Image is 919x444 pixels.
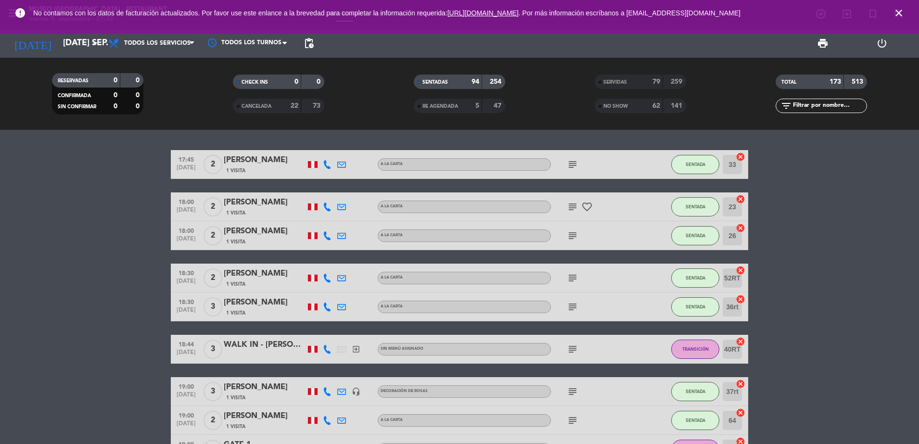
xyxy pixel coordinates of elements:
i: subject [567,201,578,213]
button: SENTADA [671,382,719,401]
span: SENTADA [686,389,705,394]
span: 19:00 [174,381,198,392]
span: [DATE] [174,349,198,360]
strong: 141 [671,102,684,109]
span: A la carta [381,304,403,308]
span: SENTADA [686,162,705,167]
span: TOTAL [781,80,796,85]
span: [DATE] [174,420,198,431]
i: cancel [736,194,745,204]
span: A la carta [381,204,403,208]
div: [PERSON_NAME] [224,225,306,238]
input: Filtrar por nombre... [792,101,867,111]
span: SERVIDAS [603,80,627,85]
span: SENTADA [686,204,705,209]
span: 18:30 [174,267,198,278]
span: 1 Visita [226,309,245,317]
span: [DATE] [174,278,198,289]
span: 2 [204,226,222,245]
div: WALK IN - [PERSON_NAME] [224,339,306,351]
i: subject [567,230,578,241]
span: CANCELADA [242,104,271,109]
strong: 62 [652,102,660,109]
span: A la carta [381,418,403,422]
strong: 47 [494,102,503,109]
span: 1 Visita [226,280,245,288]
div: LOG OUT [853,29,912,58]
div: [PERSON_NAME] [224,196,306,209]
i: power_settings_new [876,38,888,49]
span: 18:44 [174,338,198,349]
i: cancel [736,223,745,233]
span: [DATE] [174,392,198,403]
span: [DATE] [174,307,198,318]
i: subject [567,343,578,355]
strong: 0 [136,103,141,110]
span: 1 Visita [226,209,245,217]
i: filter_list [780,100,792,112]
span: A la carta [381,276,403,279]
div: [PERSON_NAME] [224,267,306,280]
span: 1 Visita [226,394,245,402]
button: SENTADA [671,411,719,430]
i: cancel [736,337,745,346]
span: 17:45 [174,153,198,165]
span: [DATE] [174,236,198,247]
a: . Por más información escríbanos a [EMAIL_ADDRESS][DOMAIN_NAME] [519,9,740,17]
strong: 0 [294,78,298,85]
span: 3 [204,340,222,359]
span: A la carta [381,233,403,237]
span: Decoración de rosas [381,389,428,393]
span: 2 [204,155,222,174]
span: 18:30 [174,296,198,307]
button: SENTADA [671,268,719,288]
button: SENTADA [671,197,719,216]
strong: 0 [136,77,141,84]
span: RE AGENDADA [422,104,458,109]
span: 2 [204,197,222,216]
button: SENTADA [671,155,719,174]
span: print [817,38,829,49]
span: [DATE] [174,165,198,176]
i: cancel [736,152,745,162]
strong: 94 [472,78,479,85]
span: Todos los servicios [124,40,191,47]
span: 2 [204,268,222,288]
i: close [893,7,905,19]
span: NO SHOW [603,104,628,109]
strong: 73 [313,102,322,109]
strong: 0 [317,78,322,85]
strong: 79 [652,78,660,85]
span: Sin menú asignado [381,347,423,351]
i: subject [567,159,578,170]
div: [PERSON_NAME] [224,154,306,166]
span: 3 [204,382,222,401]
div: [PERSON_NAME] [224,381,306,393]
strong: 513 [852,78,865,85]
button: SENTADA [671,226,719,245]
i: subject [567,301,578,313]
a: [URL][DOMAIN_NAME] [447,9,519,17]
span: CHECK INS [242,80,268,85]
strong: 254 [490,78,503,85]
span: 1 Visita [226,238,245,246]
strong: 0 [136,92,141,99]
i: headset_mic [352,387,360,396]
div: [PERSON_NAME] [224,296,306,309]
i: favorite_border [581,201,593,213]
span: 1 Visita [226,167,245,175]
i: error [14,7,26,19]
span: SIN CONFIRMAR [58,104,96,109]
span: 18:00 [174,196,198,207]
i: cancel [736,266,745,275]
i: subject [567,386,578,397]
span: SENTADA [686,304,705,309]
span: SENTADAS [422,80,448,85]
span: 2 [204,411,222,430]
strong: 0 [114,77,117,84]
span: [DATE] [174,207,198,218]
i: arrow_drop_down [89,38,101,49]
i: cancel [736,408,745,418]
strong: 259 [671,78,684,85]
strong: 0 [114,103,117,110]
